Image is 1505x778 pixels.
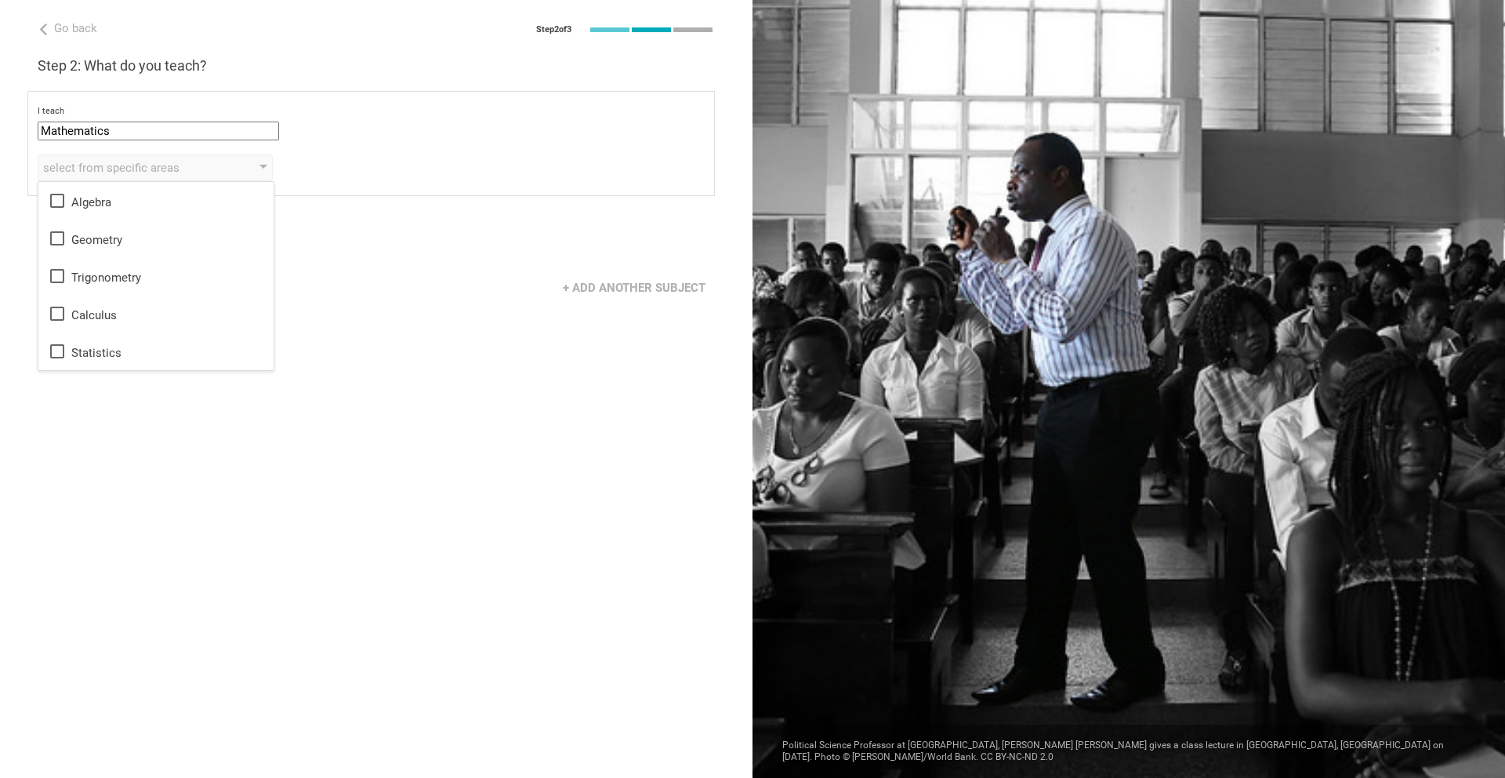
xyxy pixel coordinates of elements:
span: Go back [54,21,97,35]
div: select from specific areas [43,160,223,176]
div: I teach [38,106,705,117]
input: subject or discipline [38,122,279,140]
div: Political Science Professor at [GEOGRAPHIC_DATA], [PERSON_NAME] [PERSON_NAME] gives a class lectu... [752,725,1505,778]
div: Step 2 of 3 [536,24,571,35]
div: + Add another subject [553,273,715,303]
h3: Step 2: What do you teach? [38,56,715,75]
